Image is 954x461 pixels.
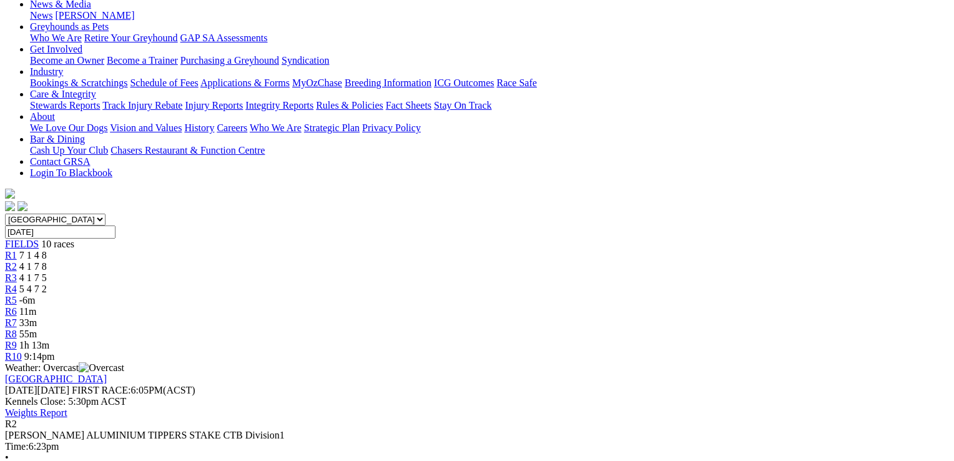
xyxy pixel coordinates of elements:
[19,317,37,328] span: 33m
[434,100,491,111] a: Stay On Track
[130,77,198,88] a: Schedule of Fees
[5,441,29,452] span: Time:
[30,145,940,156] div: Bar & Dining
[30,55,940,66] div: Get Involved
[180,55,279,66] a: Purchasing a Greyhound
[30,145,108,156] a: Cash Up Your Club
[30,32,940,44] div: Greyhounds as Pets
[30,111,55,122] a: About
[24,351,55,362] span: 9:14pm
[5,441,940,452] div: 6:23pm
[30,10,52,21] a: News
[19,329,37,339] span: 55m
[5,407,67,418] a: Weights Report
[5,272,17,283] a: R3
[304,122,360,133] a: Strategic Plan
[5,295,17,305] a: R5
[5,239,39,249] a: FIELDS
[180,32,268,43] a: GAP SA Assessments
[19,261,47,272] span: 4 1 7 8
[30,122,940,134] div: About
[79,362,124,374] img: Overcast
[30,55,104,66] a: Become an Owner
[84,32,178,43] a: Retire Your Greyhound
[5,385,69,395] span: [DATE]
[250,122,302,133] a: Who We Are
[5,306,17,317] a: R6
[5,329,17,339] a: R8
[496,77,536,88] a: Race Safe
[5,340,17,350] a: R9
[30,32,82,43] a: Who We Are
[30,100,100,111] a: Stewards Reports
[30,122,107,133] a: We Love Our Dogs
[5,284,17,294] a: R4
[19,272,47,283] span: 4 1 7 5
[362,122,421,133] a: Privacy Policy
[386,100,431,111] a: Fact Sheets
[292,77,342,88] a: MyOzChase
[102,100,182,111] a: Track Injury Rebate
[19,306,37,317] span: 11m
[72,385,195,395] span: 6:05PM(ACST)
[19,250,47,260] span: 7 1 4 8
[5,374,107,384] a: [GEOGRAPHIC_DATA]
[5,396,940,407] div: Kennels Close: 5:30pm ACST
[30,66,63,77] a: Industry
[282,55,329,66] a: Syndication
[30,44,82,54] a: Get Involved
[30,156,90,167] a: Contact GRSA
[30,77,940,89] div: Industry
[17,201,27,211] img: twitter.svg
[111,145,265,156] a: Chasers Restaurant & Function Centre
[107,55,178,66] a: Become a Trainer
[19,340,49,350] span: 1h 13m
[185,100,243,111] a: Injury Reports
[5,226,116,239] input: Select date
[30,10,940,21] div: News & Media
[184,122,214,133] a: History
[245,100,313,111] a: Integrity Reports
[5,250,17,260] a: R1
[217,122,247,133] a: Careers
[30,167,112,178] a: Login To Blackbook
[5,385,37,395] span: [DATE]
[30,89,96,99] a: Care & Integrity
[72,385,130,395] span: FIRST RACE:
[5,261,17,272] a: R2
[30,134,85,144] a: Bar & Dining
[110,122,182,133] a: Vision and Values
[19,295,36,305] span: -6m
[30,100,940,111] div: Care & Integrity
[5,317,17,328] a: R7
[5,362,124,373] span: Weather: Overcast
[30,21,109,32] a: Greyhounds as Pets
[30,77,127,88] a: Bookings & Scratchings
[19,284,47,294] span: 5 4 7 2
[345,77,431,88] a: Breeding Information
[55,10,134,21] a: [PERSON_NAME]
[434,77,494,88] a: ICG Outcomes
[200,77,290,88] a: Applications & Forms
[41,239,74,249] span: 10 races
[5,189,15,199] img: logo-grsa-white.png
[5,201,15,211] img: facebook.svg
[316,100,383,111] a: Rules & Policies
[5,430,940,441] div: [PERSON_NAME] ALUMINIUM TIPPERS STAKE CTB Division1
[5,419,17,429] span: R2
[5,351,22,362] a: R10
